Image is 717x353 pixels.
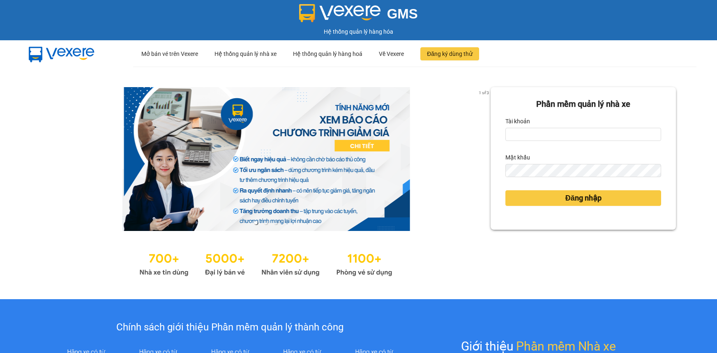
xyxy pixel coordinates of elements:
button: Đăng nhập [505,190,661,206]
input: Tài khoản [505,128,661,141]
li: slide item 1 [254,221,258,224]
div: Chính sách giới thiệu Phần mềm quản lý thành công [50,320,410,335]
button: previous slide / item [41,87,53,231]
div: Về Vexere [379,41,404,67]
a: GMS [299,12,418,19]
button: Đăng ký dùng thử [420,47,479,60]
li: slide item 3 [274,221,277,224]
input: Mật khẩu [505,164,661,177]
img: logo 2 [299,4,380,22]
label: Mật khẩu [505,151,530,164]
button: next slide / item [479,87,491,231]
img: mbUUG5Q.png [21,40,103,67]
li: slide item 2 [264,221,267,224]
span: Đăng nhập [565,192,602,204]
label: Tài khoản [505,115,530,128]
div: Hệ thống quản lý hàng hóa [2,27,715,36]
span: Đăng ký dùng thử [427,49,473,58]
p: 1 of 3 [476,87,491,98]
span: GMS [387,6,418,21]
div: Phần mềm quản lý nhà xe [505,98,661,111]
div: Mở bán vé trên Vexere [141,41,198,67]
div: Hệ thống quản lý hàng hoá [293,41,362,67]
img: Statistics.png [139,247,392,279]
div: Hệ thống quản lý nhà xe [214,41,277,67]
